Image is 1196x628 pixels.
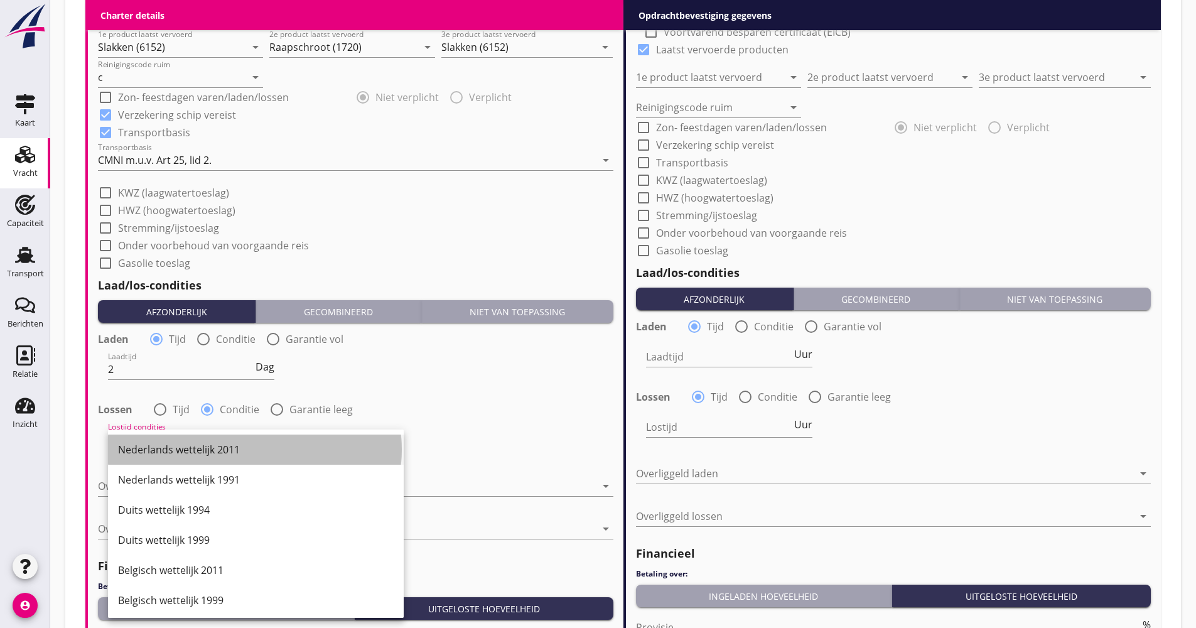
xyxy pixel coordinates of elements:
[656,192,773,204] label: HWZ (hoogwatertoeslag)
[98,597,355,620] button: Ingeladen hoeveelheid
[108,359,253,379] input: Laadtijd
[118,239,309,252] label: Onder voorbehoud van voorgaande reis
[421,300,613,323] button: Niet van toepassing
[118,204,235,217] label: HWZ (hoogwatertoeslag)
[892,585,1151,607] button: Uitgeloste hoeveelheid
[598,479,613,494] i: arrow_drop_down
[118,109,236,121] label: Verzekering schip vereist
[754,320,794,333] label: Conditie
[426,305,608,318] div: Niet van toepassing
[598,153,613,168] i: arrow_drop_down
[118,593,394,608] div: Belgisch wettelijk 1999
[169,333,186,345] label: Tijd
[98,277,613,294] h2: Laad/los-condities
[269,37,417,57] input: 2e product laatst vervoerd
[441,37,595,57] input: 3e product laatst vervoerd
[957,70,972,85] i: arrow_drop_down
[636,288,794,310] button: Afzonderlijk
[289,403,353,416] label: Garantie leeg
[13,370,38,378] div: Relatie
[656,43,789,56] label: Laatst vervoerde producten
[248,70,263,85] i: arrow_drop_down
[636,320,667,333] strong: Laden
[103,305,250,318] div: Afzonderlijk
[256,362,274,372] span: Dag
[8,320,43,328] div: Berichten
[15,119,35,127] div: Kaart
[256,300,421,323] button: Gecombineerd
[98,581,613,592] h4: Betaling over:
[636,264,1151,281] h2: Laad/los-condities
[13,169,38,177] div: Vracht
[7,219,44,227] div: Capaciteit
[807,67,955,87] input: 2e product laatst vervoerd
[656,156,728,169] label: Transportbasis
[827,391,891,403] label: Garantie leeg
[636,585,893,607] button: Ingeladen hoeveelheid
[636,97,784,117] input: Reinigingscode ruim
[360,602,608,615] div: Uitgeloste hoeveelheid
[964,293,1146,306] div: Niet van toepassing
[664,26,851,38] label: Voortvarend besparen certificaat (EICB)
[13,420,38,428] div: Inzicht
[118,472,394,487] div: Nederlands wettelijk 1991
[248,40,263,55] i: arrow_drop_down
[786,70,801,85] i: arrow_drop_down
[707,320,724,333] label: Tijd
[1136,466,1151,481] i: arrow_drop_down
[799,293,954,306] div: Gecombineerd
[786,100,801,115] i: arrow_drop_down
[173,403,190,416] label: Tijd
[656,139,774,151] label: Verzekering schip vereist
[98,333,129,345] strong: Laden
[979,67,1133,87] input: 3e product laatst vervoerd
[98,300,256,323] button: Afzonderlijk
[103,602,349,615] div: Ingeladen hoeveelheid
[118,126,190,139] label: Transportbasis
[286,333,343,345] label: Garantie vol
[98,37,245,57] input: 1e product laatst vervoerd
[3,3,48,50] img: logo-small.a267ee39.svg
[656,174,767,187] label: KWZ (laagwatertoeslag)
[98,154,212,166] div: CMNI m.u.v. Art 25, lid 2.
[646,417,792,437] input: Lostijd
[794,420,812,430] span: Uur
[664,8,941,21] label: Afvaltransport vergunning [GEOGRAPHIC_DATA] (53 KrWG)
[636,545,1151,562] h2: Financieel
[656,209,757,222] label: Stremming/ijstoeslag
[118,563,394,578] div: Belgisch wettelijk 2011
[598,40,613,55] i: arrow_drop_down
[897,590,1146,603] div: Uitgeloste hoeveelheid
[641,293,788,306] div: Afzonderlijk
[118,533,394,548] div: Duits wettelijk 1999
[656,227,847,239] label: Onder voorbehoud van voorgaande reis
[118,257,190,269] label: Gasolie toeslag
[711,391,728,403] label: Tijd
[641,590,887,603] div: Ingeladen hoeveelheid
[118,91,289,104] label: Zon- feestdagen varen/laden/lossen
[118,502,394,517] div: Duits wettelijk 1994
[794,349,812,359] span: Uur
[220,403,259,416] label: Conditie
[758,391,797,403] label: Conditie
[118,442,394,457] div: Nederlands wettelijk 2011
[794,288,959,310] button: Gecombineerd
[7,269,44,278] div: Transport
[598,521,613,536] i: arrow_drop_down
[959,288,1151,310] button: Niet van toepassing
[98,403,132,416] strong: Lossen
[118,222,219,234] label: Stremming/ijstoeslag
[656,121,827,134] label: Zon- feestdagen varen/laden/lossen
[636,67,784,87] input: 1e product laatst vervoerd
[98,558,613,575] h2: Financieel
[656,244,728,257] label: Gasolie toeslag
[216,333,256,345] label: Conditie
[1136,70,1151,85] i: arrow_drop_down
[636,391,671,403] strong: Lossen
[13,593,38,618] i: account_circle
[118,187,229,199] label: KWZ (laagwatertoeslag)
[355,597,613,620] button: Uitgeloste hoeveelheid
[118,13,251,26] label: Laatst vervoerde producten
[636,568,1151,580] h4: Betaling over:
[420,40,435,55] i: arrow_drop_down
